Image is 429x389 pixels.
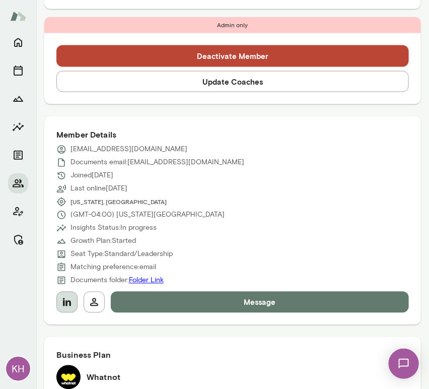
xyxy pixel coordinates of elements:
button: Insights [8,117,28,137]
button: Members [8,173,28,193]
button: Home [8,32,28,52]
button: Deactivate Member [56,45,409,67]
p: Joined [DATE] [70,171,113,181]
button: Client app [8,202,28,222]
a: Folder Link [129,276,164,285]
p: Last online [DATE] [70,184,127,194]
p: (GMT-04:00) [US_STATE][GEOGRAPHIC_DATA] [70,210,225,220]
button: Sessions [8,60,28,81]
p: Matching preference: email [70,263,156,273]
p: Documents email: [EMAIL_ADDRESS][DOMAIN_NAME] [70,158,244,168]
p: Documents folder: [70,276,164,286]
button: Growth Plan [8,89,28,109]
button: Documents [8,145,28,165]
p: Insights Status: In progress [70,223,157,233]
span: [US_STATE], [GEOGRAPHIC_DATA] [70,198,167,206]
div: Admin only [44,17,421,33]
img: Mento [10,7,26,26]
p: Seat Type: Standard/Leadership [70,249,173,260]
h6: Business Plan [56,349,409,361]
h6: Member Details [56,128,409,141]
p: Growth Plan: Started [70,236,136,246]
p: [EMAIL_ADDRESS][DOMAIN_NAME] [70,145,187,155]
button: Message [111,292,409,313]
button: Update Coaches [56,71,409,92]
button: Manage [8,230,28,250]
h6: Whatnot [87,371,120,383]
div: KH [6,357,30,381]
